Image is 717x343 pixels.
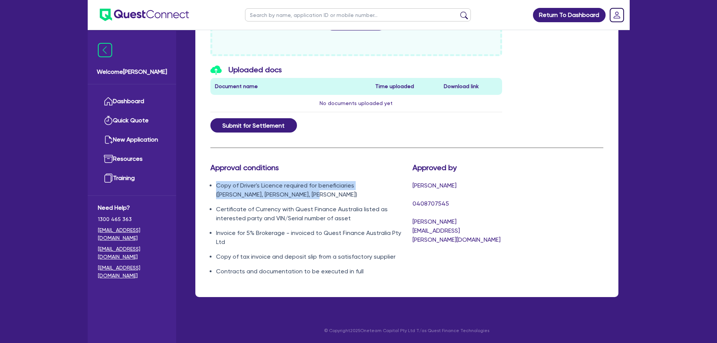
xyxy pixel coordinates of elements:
[245,8,471,21] input: Search by name, application ID or mobile number...
[533,8,606,22] a: Return To Dashboard
[98,92,166,111] a: Dashboard
[190,327,624,334] p: © Copyright 2025 Oneteam Capital Pty Ltd T/as Quest Finance Technologies
[98,264,166,280] a: [EMAIL_ADDRESS][DOMAIN_NAME]
[371,78,439,95] th: Time uploaded
[210,65,502,75] h3: Uploaded docs
[607,5,627,25] a: Dropdown toggle
[98,130,166,149] a: New Application
[216,267,401,276] li: Contracts and documentation to be executed in full
[98,169,166,188] a: Training
[216,229,401,247] li: Invoice for 5% Brokerage - invoiced to Quest Finance Australia Pty Ltd
[210,95,502,112] td: No documents uploaded yet
[216,205,401,223] li: Certificate of Currency with Quest Finance Australia listed as interested party and VIN/Serial nu...
[210,163,401,172] h3: Approval conditions
[98,149,166,169] a: Resources
[98,226,166,242] a: [EMAIL_ADDRESS][DOMAIN_NAME]
[104,116,113,125] img: quick-quote
[97,67,167,76] span: Welcome [PERSON_NAME]
[98,43,112,57] img: icon-menu-close
[98,245,166,261] a: [EMAIL_ADDRESS][DOMAIN_NAME]
[210,118,297,133] button: Submit for Settlement
[413,182,457,189] span: [PERSON_NAME]
[216,181,401,199] li: Copy of Driver's Licence required for beneficiaries ([PERSON_NAME], [PERSON_NAME], [PERSON_NAME])
[98,203,166,212] span: Need Help?
[98,215,166,223] span: 1300 465 363
[104,135,113,144] img: new-application
[216,252,401,261] li: Copy of tax invoice and deposit slip from a satisfactory supplier
[104,174,113,183] img: training
[439,78,502,95] th: Download link
[100,9,189,21] img: quest-connect-logo-blue
[413,200,449,207] span: 0408707545
[210,78,371,95] th: Document name
[98,111,166,130] a: Quick Quote
[413,218,501,243] span: [PERSON_NAME][EMAIL_ADDRESS][PERSON_NAME][DOMAIN_NAME]
[210,66,222,75] img: icon-upload
[104,154,113,163] img: resources
[413,163,502,172] h3: Approved by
